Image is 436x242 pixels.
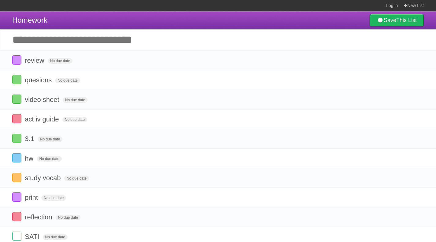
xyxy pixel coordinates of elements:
[37,156,61,162] span: No due date
[25,135,36,143] span: 3.1
[25,233,41,240] span: SAT!
[396,17,417,23] b: This List
[56,215,80,220] span: No due date
[25,96,61,103] span: video sheet
[25,194,39,201] span: print
[55,78,80,83] span: No due date
[12,16,47,24] span: Homework
[62,117,87,122] span: No due date
[64,176,89,181] span: No due date
[25,174,62,182] span: study vocab
[25,115,60,123] span: act iv guide
[12,114,21,123] label: Done
[38,136,62,142] span: No due date
[43,234,68,240] span: No due date
[12,232,21,241] label: Done
[12,153,21,162] label: Done
[12,173,21,182] label: Done
[12,55,21,65] label: Done
[48,58,73,64] span: No due date
[63,97,88,103] span: No due date
[41,195,66,201] span: No due date
[370,14,424,26] a: SaveThis List
[25,213,54,221] span: reflection
[25,57,46,64] span: review
[12,95,21,104] label: Done
[12,212,21,221] label: Done
[12,75,21,84] label: Done
[25,155,35,162] span: hw
[12,192,21,202] label: Done
[12,134,21,143] label: Done
[25,76,53,84] span: quesions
